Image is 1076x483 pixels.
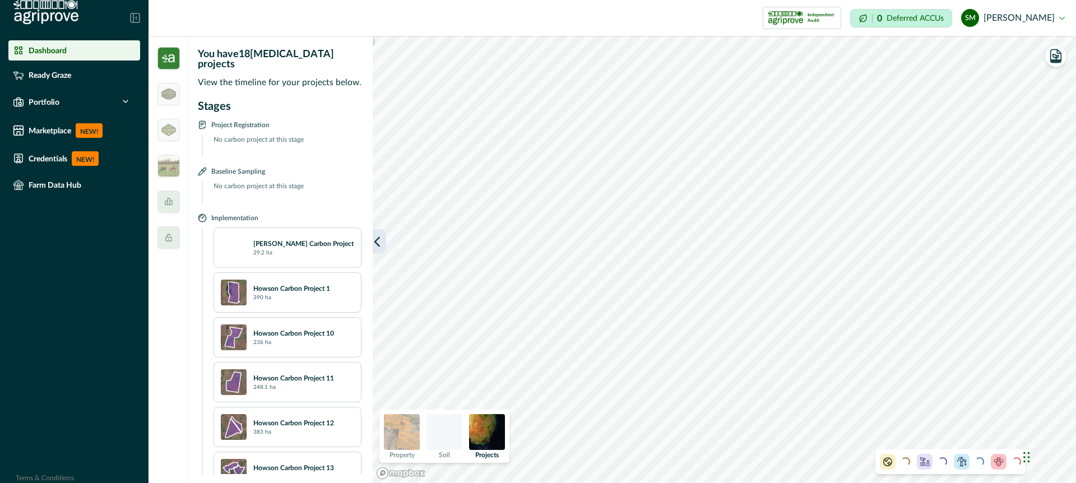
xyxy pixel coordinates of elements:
[763,7,841,29] button: certification logoIndependent Audit
[221,414,247,440] img: sGMyiAAAABklEQVQDADX2mJppnBbXAAAAAElFTkSuQmCC
[253,249,272,257] p: 29.2 ha
[198,49,366,69] p: You have 18 [MEDICAL_DATA] projects
[211,119,270,130] p: Project Registration
[29,154,67,163] p: Credentials
[469,414,505,450] img: projects preview
[29,180,81,189] p: Farm Data Hub
[253,428,271,436] p: 383 ha
[475,452,499,458] p: Projects
[253,338,271,347] p: 236 ha
[8,175,140,195] a: Farm Data Hub
[887,14,944,22] p: Deferred ACCUs
[221,324,247,350] img: 8cfUvZAAAABklEQVQDABwtM1bqW8cLAAAAAElFTkSuQmCC
[76,123,103,138] p: NEW!
[253,294,271,302] p: 390 ha
[253,463,334,473] p: Howson Carbon Project 13
[808,12,836,24] p: Independent Audit
[253,383,276,392] p: 248.1 ha
[29,71,71,80] p: Ready Graze
[29,97,59,106] p: Portfolio
[161,124,176,136] img: greenham_never_ever-a684a177.png
[16,475,74,481] a: Terms & Conditions
[253,418,334,428] p: Howson Carbon Project 12
[253,284,330,294] p: Howson Carbon Project 1
[221,280,247,305] img: 0YLj4IAAAAGSURBVAMA0lvd1Zj5RiQAAAAASUVORK5CYII=
[207,134,361,157] p: No carbon project at this stage
[8,65,140,85] a: Ready Graze
[198,98,361,115] p: Stages
[253,239,354,249] p: [PERSON_NAME] Carbon Project
[389,452,415,458] p: Property
[198,76,366,89] p: View the timeline for your projects below.
[8,40,140,61] a: Dashboard
[211,166,265,177] p: Baseline Sampling
[8,147,140,170] a: CredentialsNEW!
[253,473,271,481] p: 263 ha
[253,328,334,338] p: Howson Carbon Project 10
[877,14,882,23] p: 0
[211,212,258,223] p: Implementation
[1023,440,1030,474] div: Drag
[221,369,247,395] img: qYgAAAAZJREFUAwCr8WJcrRj4dwAAAABJRU5ErkJggg==
[157,155,180,177] img: insight_readygraze-175b0a17.jpg
[157,47,180,69] img: insight_carbon-39e2b7a3.png
[253,373,334,383] p: Howson Carbon Project 11
[439,452,450,458] p: Soil
[1020,429,1076,483] iframe: Chat Widget
[426,414,462,450] img: soil preview
[8,119,140,142] a: MarketplaceNEW!
[376,467,425,480] a: Mapbox logo
[207,181,361,203] p: No carbon project at this stage
[384,414,420,450] img: property preview
[161,89,176,100] img: greenham_logo-5a2340bd.png
[961,4,1065,31] button: steve le moenic[PERSON_NAME]
[373,36,1076,483] canvas: Map
[72,151,99,166] p: NEW!
[221,235,247,261] img: +byZ+UAAAAGSURBVAMAkXAAgX3QNkkAAAAASUVORK5CYII=
[768,9,803,27] img: certification logo
[29,126,71,135] p: Marketplace
[29,46,67,55] p: Dashboard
